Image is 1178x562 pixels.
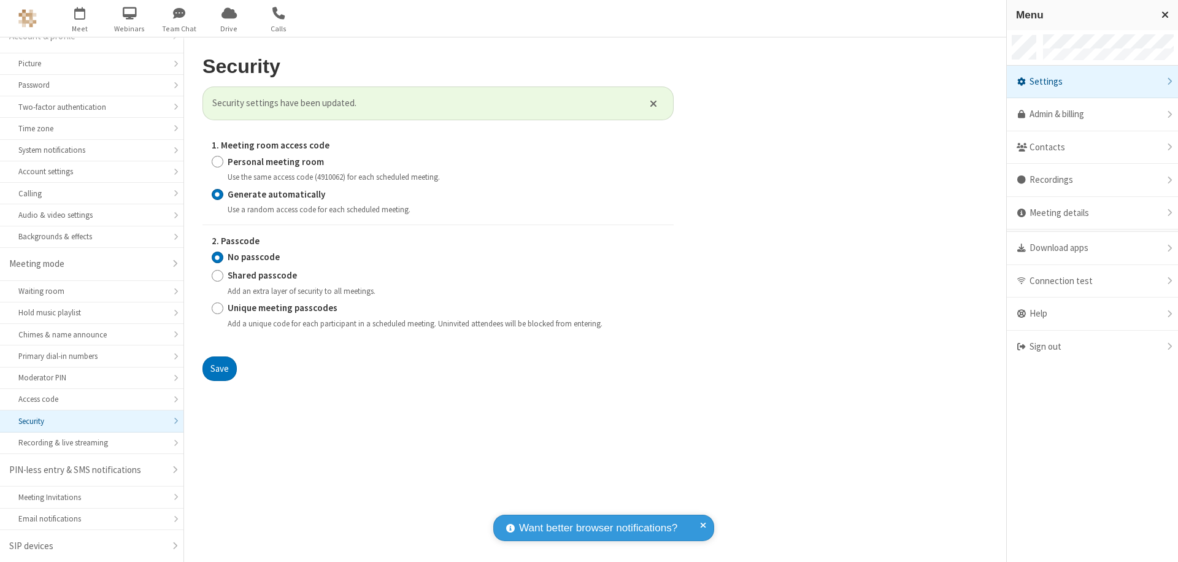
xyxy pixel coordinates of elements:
label: 1. Meeting room access code [212,139,664,153]
span: Webinars [107,23,153,34]
div: Access code [18,393,165,405]
div: Help [1007,298,1178,331]
span: Meet [57,23,103,34]
div: Add a unique code for each participant in a scheduled meeting. Uninvited attendees will be blocke... [228,317,664,329]
div: Meeting Invitations [18,491,165,503]
div: Meeting mode [9,257,165,271]
h2: Security [202,56,674,77]
div: Primary dial-in numbers [18,350,165,362]
div: SIP devices [9,539,165,553]
strong: No passcode [228,251,280,263]
div: PIN-less entry & SMS notifications [9,463,165,477]
div: Settings [1007,66,1178,99]
div: Waiting room [18,285,165,297]
div: Meeting details [1007,197,1178,230]
div: Two-factor authentication [18,101,165,113]
a: Admin & billing [1007,98,1178,131]
span: Calls [256,23,302,34]
div: Contacts [1007,131,1178,164]
div: System notifications [18,144,165,156]
label: 2. Passcode [212,234,664,248]
div: Download apps [1007,232,1178,265]
div: Backgrounds & effects [18,231,165,242]
div: Use a random access code for each scheduled meeting. [228,203,664,215]
div: Chimes & name announce [18,329,165,341]
img: QA Selenium DO NOT DELETE OR CHANGE [18,9,37,28]
div: Hold music playlist [18,307,165,318]
strong: Generate automatically [228,188,325,199]
strong: Personal meeting room [228,155,324,167]
div: Security [18,415,165,427]
button: Save [202,356,237,381]
span: Team Chat [156,23,202,34]
span: Want better browser notifications? [519,520,677,536]
strong: Shared passcode [228,269,297,281]
div: Audio & video settings [18,209,165,221]
button: Close alert [644,94,664,112]
span: Security settings have been updated. [212,96,634,110]
strong: Unique meeting passcodes [228,302,337,314]
div: Sign out [1007,331,1178,363]
div: Password [18,79,165,91]
span: Drive [206,23,252,34]
div: Moderator PIN [18,372,165,383]
div: Recordings [1007,164,1178,197]
div: Email notifications [18,513,165,525]
div: Use the same access code (4910062) for each scheduled meeting. [228,171,664,182]
div: Add an extra layer of security to all meetings. [228,285,664,296]
div: Recording & live streaming [18,437,165,448]
div: Picture [18,58,165,69]
h3: Menu [1016,9,1150,21]
div: Account settings [18,166,165,177]
div: Calling [18,188,165,199]
div: Connection test [1007,265,1178,298]
div: Time zone [18,123,165,134]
